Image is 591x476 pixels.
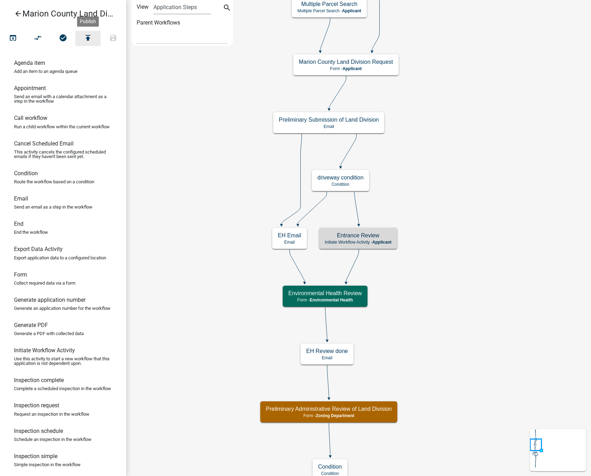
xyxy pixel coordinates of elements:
i: save [109,34,117,43]
p: Form - [266,413,392,418]
h6: Initiate Workflow Activity [14,347,75,354]
i: check_circle [59,34,67,43]
h6: End [14,220,23,227]
p: Initiate Workflow Activity - [325,240,392,245]
h6: Email [14,195,28,202]
p: Multiple Parcel Search - [297,8,361,13]
h5: Entrance Review [325,232,392,239]
p: Form - [288,298,362,302]
i: compare_arrows [34,34,42,43]
button: Save [101,31,126,46]
h5: Marion County Land Division Request [299,59,393,65]
p: Condition [318,471,342,476]
h5: Condition [318,463,342,470]
p: Add an item to an agenda queue [14,69,77,74]
p: Form - [299,66,393,71]
p: Use this activity to start a new workflow that this application is not dependent upon. [14,356,112,366]
p: End the workflow [14,230,48,234]
p: Email [279,124,379,129]
p: Send an email as a step in the workflow [14,205,92,209]
span: Environmental Health [310,298,353,302]
h6: Inspection simple [14,453,57,460]
span: Applicant [342,8,361,13]
h5: driveway condition [317,174,364,181]
p: Condition [317,182,364,187]
h5: Environmental Health Review [288,290,362,297]
p: Run a child workflow within the current workflow [14,124,110,129]
p: Export application data to a configured location [14,256,106,260]
span: Applicant [372,240,392,245]
button: Auto Layout [25,31,50,46]
h6: Form [14,271,27,278]
h5: EH Email [278,232,301,239]
p: Schedule an inspection in the workflow [14,437,91,442]
h6: Export Data Activity [14,246,63,252]
p: Email [306,355,348,360]
p: This activity cancels the configured scheduled emails if they haven't been sent yet. [14,150,112,159]
span: Applicant [343,66,362,71]
label: Parent Workflows [137,16,180,30]
h6: Inspection schedule [14,428,63,434]
p: Route the workflow based on a condition [14,179,94,184]
p: Request an inspection in the workflow [14,412,89,416]
p: Generate a PDF with collected data [14,331,84,336]
i: arrow_back [14,9,22,19]
div: Workflow actions [0,31,126,48]
i: open_in_browser [9,34,17,43]
button: Test Workflow [0,31,26,46]
h6: Cancel Scheduled Email [14,140,74,147]
h5: Multiple Parcel Search [297,1,361,7]
h6: Condition [14,170,38,177]
p: Simple inspection in the workflow [14,462,81,467]
h6: Appointment [14,85,46,91]
h6: Agenda item [14,60,45,66]
button: search [221,3,233,14]
p: Complete a scheduled inspection in the workflow [14,386,111,391]
h6: Inspection request [14,402,59,409]
h5: Preliminary Submission of Land Division [279,116,379,123]
span: Zoning Department [316,413,354,418]
p: Collect required data via a form [14,281,75,285]
p: Generate an application number for the workflow [14,306,110,311]
div: Publish [77,16,99,27]
h6: Generate application number [14,297,85,303]
a: Marion County Land Division Permit [6,6,115,22]
i: publish [84,34,92,43]
button: Publish [75,31,101,46]
i: search [223,4,231,13]
p: Send an email with a calendar attachment as a step in the workflow [14,94,112,103]
p: Email [278,240,301,245]
h6: Call workflow [14,115,47,121]
h6: Inspection complete [14,377,64,383]
h5: Preliminary Administrative Review of Land Division [266,406,392,412]
button: No problems [50,31,76,46]
h6: Generate PDF [14,322,48,328]
h5: EH Review done [306,348,348,354]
